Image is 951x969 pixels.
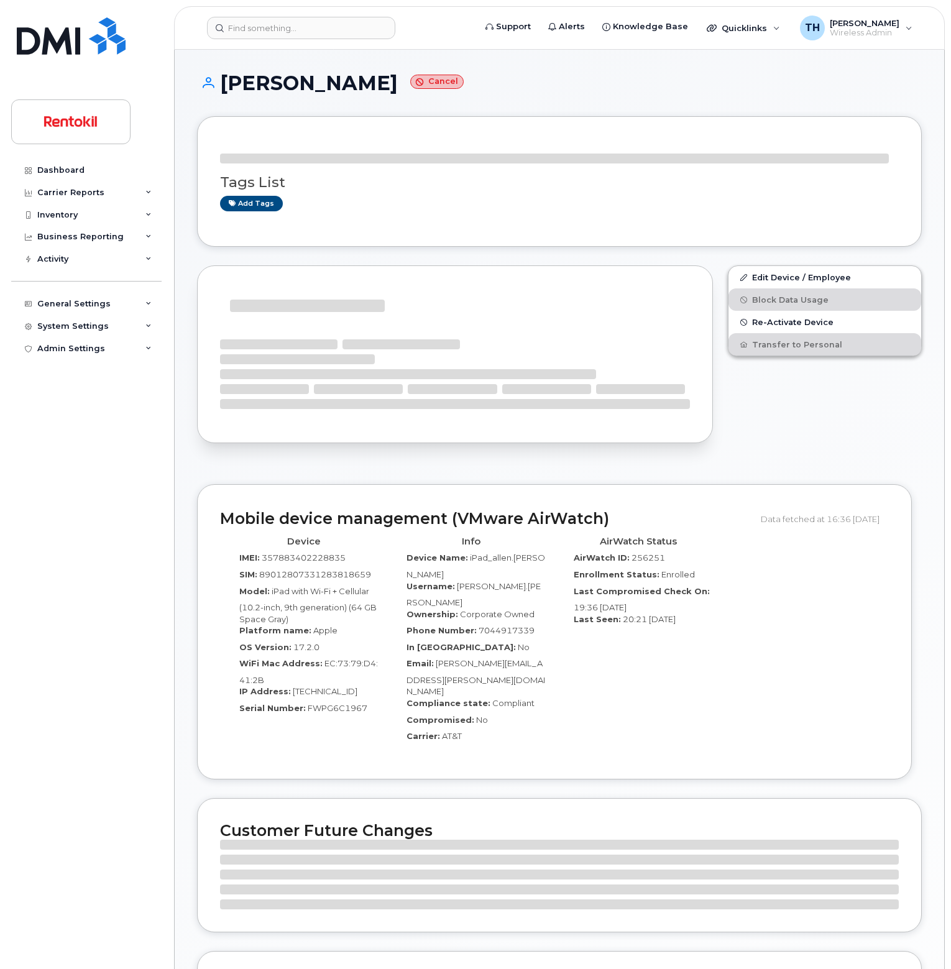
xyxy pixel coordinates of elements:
[728,333,921,356] button: Transfer to Personal
[564,536,712,547] h4: AirWatch Status
[410,75,464,89] small: Cancel
[197,72,922,94] h1: [PERSON_NAME]
[229,536,378,547] h4: Device
[574,552,630,564] label: AirWatch ID:
[442,731,462,741] span: AT&T
[407,730,440,742] label: Carrier:
[239,552,260,564] label: IMEI:
[407,552,468,564] label: Device Name:
[407,658,434,669] label: Email:
[479,625,535,635] span: 7044917339
[259,569,371,579] span: 89012807331283818659
[492,698,535,708] span: Compliant
[293,686,357,696] span: [TECHNICAL_ID]
[308,703,367,713] span: FWPG6C1967
[574,613,621,625] label: Last Seen:
[220,510,751,528] h2: Mobile device management (VMware AirWatch)
[293,642,319,652] span: 17.2.0
[661,569,695,579] span: Enrolled
[239,686,291,697] label: IP Address:
[407,658,545,696] span: [PERSON_NAME][EMAIL_ADDRESS][PERSON_NAME][DOMAIN_NAME]
[761,507,889,531] div: Data fetched at 16:36 [DATE]
[574,569,659,581] label: Enrollment Status:
[239,641,292,653] label: OS Version:
[239,586,270,597] label: Model:
[407,553,545,579] span: iPad_allen.[PERSON_NAME]
[397,536,545,547] h4: Info
[518,642,530,652] span: No
[239,625,311,636] label: Platform name:
[407,641,516,653] label: In [GEOGRAPHIC_DATA]:
[574,602,627,612] span: 19:36 [DATE]
[407,697,490,709] label: Compliance state:
[407,581,541,608] span: [PERSON_NAME].[PERSON_NAME]
[407,714,474,726] label: Compromised:
[220,821,899,840] h2: Customer Future Changes
[728,288,921,311] button: Block Data Usage
[407,608,458,620] label: Ownership:
[239,569,257,581] label: SIM:
[476,715,488,725] span: No
[262,553,346,563] span: 357883402228835
[623,614,676,624] span: 20:21 [DATE]
[632,553,665,563] span: 256251
[574,586,710,597] label: Last Compromised Check On:
[752,318,834,327] span: Re-Activate Device
[728,311,921,333] button: Re-Activate Device
[313,625,338,635] span: Apple
[407,625,477,636] label: Phone Number:
[220,175,899,190] h3: Tags List
[460,609,535,619] span: Corporate Owned
[239,658,323,669] label: WiFi Mac Address:
[239,586,377,624] span: iPad with Wi-Fi + Cellular (10.2-inch, 9th generation) (64 GB Space Gray)
[239,658,378,685] span: EC:73:79:D4:41:2B
[220,196,283,211] a: Add tags
[728,266,921,288] a: Edit Device / Employee
[239,702,306,714] label: Serial Number:
[407,581,455,592] label: Username:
